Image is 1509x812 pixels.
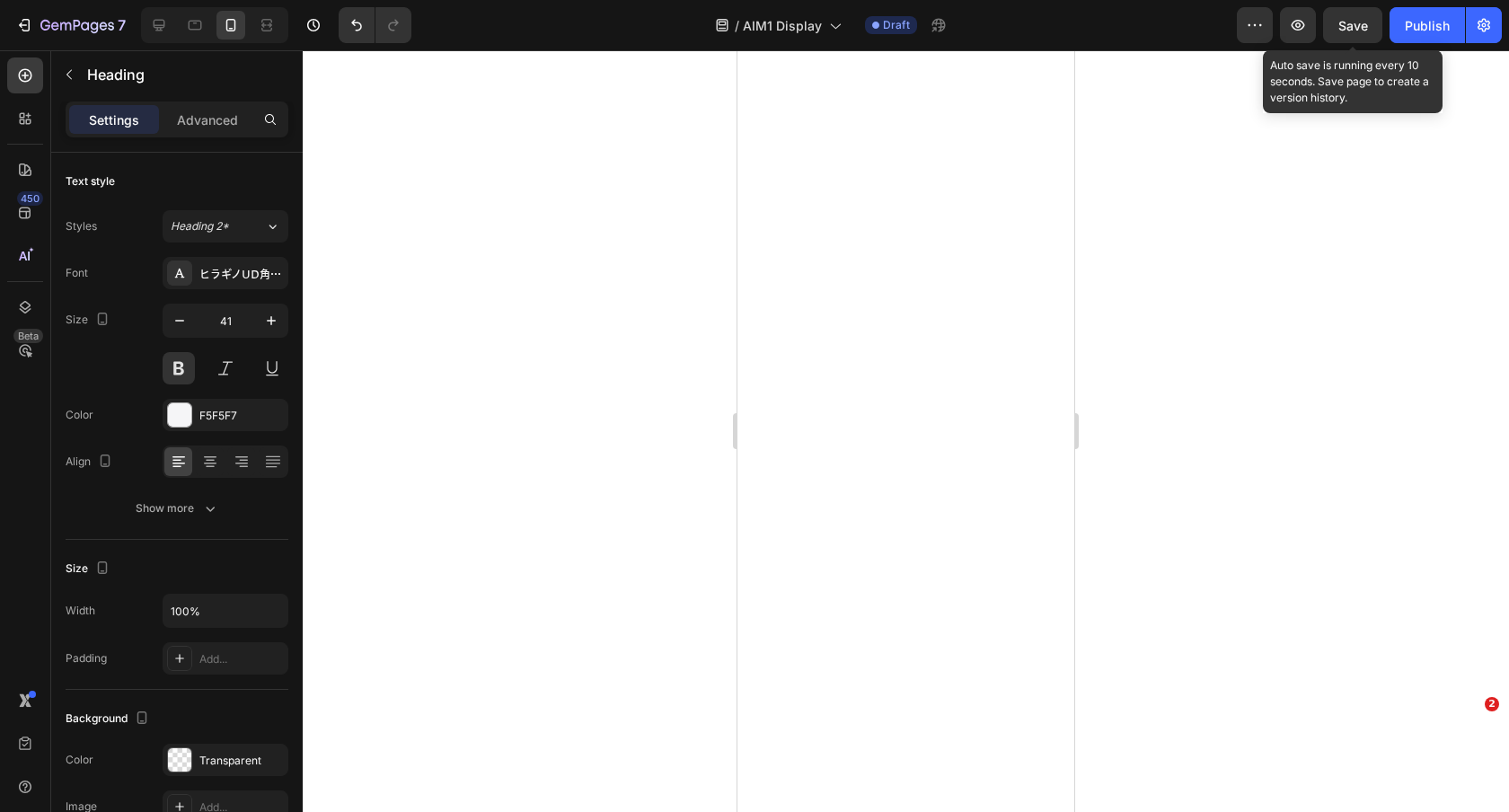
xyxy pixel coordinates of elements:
[1390,7,1465,43] button: Publish
[883,17,910,33] span: Draft
[66,407,93,423] div: Color
[17,191,43,206] div: 450
[163,595,287,627] input: Auto
[66,603,95,619] div: Width
[1448,724,1491,767] iframe: Intercom live chat
[171,218,229,234] span: Heading 2*
[66,492,288,525] button: Show more
[66,173,115,190] div: Text style
[737,50,1074,812] iframe: Design area
[118,14,126,36] p: 7
[7,7,134,43] button: 7
[1405,16,1450,35] div: Publish
[87,64,281,85] p: Heading
[743,16,822,35] span: AIM1 Display
[66,650,107,666] div: Padding
[66,557,113,581] div: Size
[66,265,88,281] div: Font
[66,450,116,474] div: Align
[13,329,43,343] div: Beta
[199,651,284,667] div: Add...
[1485,697,1499,711] span: 2
[199,753,284,769] div: Transparent
[66,308,113,332] div: Size
[136,499,219,517] div: Show more
[177,110,238,129] p: Advanced
[339,7,411,43] div: Undo/Redo
[66,752,93,768] div: Color
[66,707,153,731] div: Background
[199,408,284,424] div: F5F5F7
[1323,7,1382,43] button: Save
[199,266,284,282] div: ヒラギノUD角ゴ StdN W5
[735,16,739,35] span: /
[163,210,288,243] button: Heading 2*
[66,218,97,234] div: Styles
[1338,18,1368,33] span: Save
[89,110,139,129] p: Settings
